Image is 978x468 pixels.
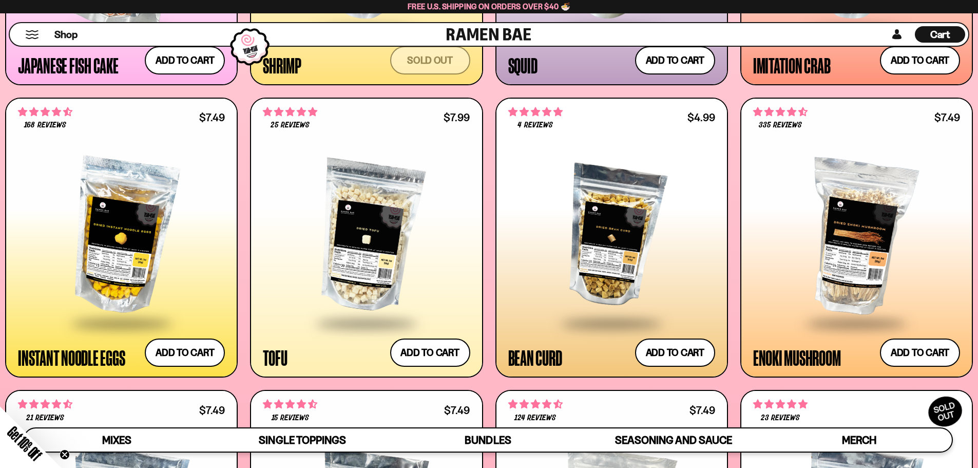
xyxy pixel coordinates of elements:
a: Seasoning and Sauce [581,428,766,452]
span: 168 reviews [24,121,66,129]
div: Instant Noodle Eggs [18,348,125,367]
button: Mobile Menu Trigger [25,30,39,39]
span: Free U.S. Shipping on Orders over $40 🍜 [408,2,570,11]
span: 124 reviews [514,414,556,422]
span: 23 reviews [761,414,800,422]
a: 5.00 stars 4 reviews $4.99 Bean Curd Add to cart [495,98,728,378]
span: 4.73 stars [18,105,72,119]
button: Add to cart [390,339,470,367]
div: $4.99 [687,113,715,122]
button: Close teaser [60,450,70,460]
button: Add to cart [880,339,960,367]
div: Japanese Fish Cake [18,56,119,74]
span: Seasoning and Sauce [615,434,732,446]
span: 335 reviews [759,121,802,129]
span: 4.53 stars [753,105,808,119]
div: Shrimp [263,56,301,74]
a: Merch [766,428,952,452]
div: Bean Curd [508,348,562,367]
div: Imitation Crab [753,56,831,74]
a: 4.80 stars 25 reviews $7.99 Tofu Add to cart [250,98,483,378]
a: 4.53 stars 335 reviews $7.49 Enoki Mushroom Add to cart [740,98,973,378]
a: 4.73 stars 168 reviews $7.49 Instant Noodle Eggs Add to cart [5,98,238,378]
span: 4.68 stars [508,398,563,411]
div: $7.49 [199,405,225,415]
span: 5.00 stars [508,105,563,119]
span: 15 reviews [272,414,309,422]
button: Add to cart [635,339,715,367]
span: 4.83 stars [753,398,808,411]
div: $7.49 [199,113,225,122]
span: 4 reviews [517,121,552,129]
button: Add to cart [145,46,225,74]
span: Get 10% Off [5,423,45,463]
div: $7.99 [444,113,470,122]
a: Single Toppings [209,428,395,452]
span: Mixes [102,434,131,446]
a: Cart [915,23,965,46]
div: $7.49 [689,405,715,415]
span: 4.53 stars [263,398,317,411]
div: SOLD OUT [923,391,967,432]
div: $7.49 [934,113,960,122]
span: 4.80 stars [263,105,317,119]
span: Bundles [465,434,511,446]
div: Squid [508,56,538,74]
div: Enoki Mushroom [753,348,841,367]
span: Merch [842,434,876,446]
button: Add to cart [145,339,225,367]
span: Shop [54,28,78,42]
div: Tofu [263,348,287,367]
span: 25 reviews [271,121,310,129]
a: Bundles [395,428,581,452]
a: Mixes [24,428,209,452]
span: 4.48 stars [18,398,72,411]
button: Add to cart [880,46,960,74]
div: $7.49 [444,405,470,415]
a: Shop [54,26,78,43]
span: Cart [930,28,950,41]
button: Add to cart [635,46,715,74]
span: Single Toppings [259,434,346,446]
